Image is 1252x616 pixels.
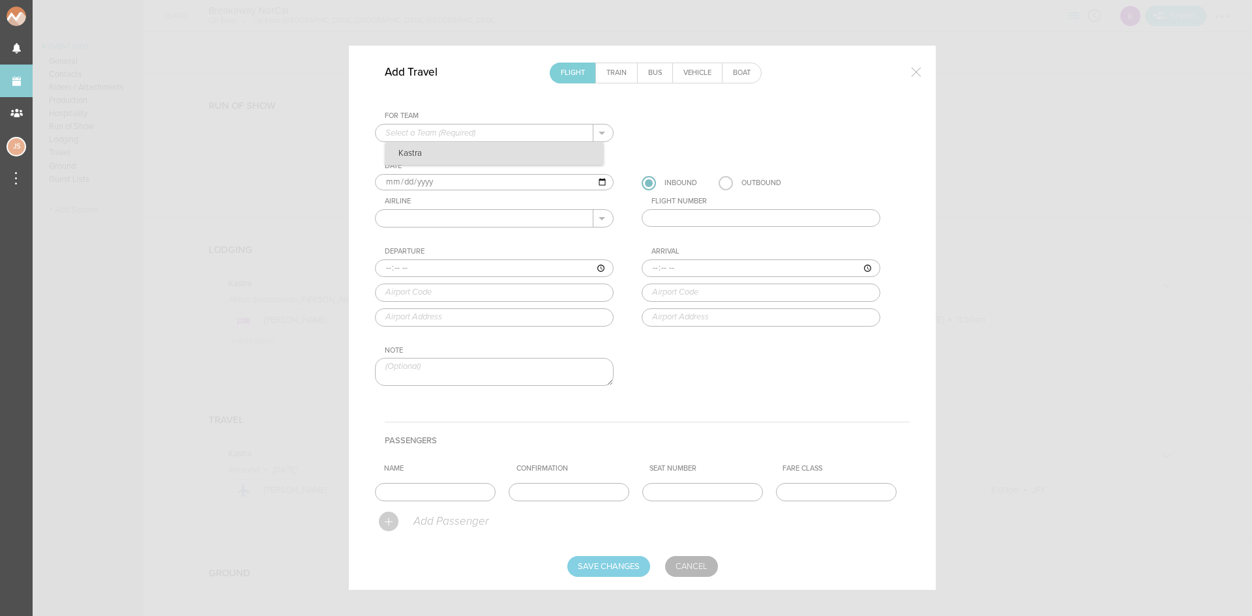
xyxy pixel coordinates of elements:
[651,247,880,256] div: Arrival
[642,308,880,327] input: Airport Address
[375,259,614,278] input: ––:–– ––
[7,137,26,156] div: Jessica Smith
[638,63,672,83] a: Bus
[385,422,910,459] h4: Passengers
[412,515,488,528] p: Add Passenger
[664,176,697,190] div: Inbound
[593,210,613,227] button: .
[777,459,910,478] th: Fare Class
[379,459,511,478] th: Name
[375,284,614,302] input: Airport Code
[385,197,614,206] div: Airline
[642,259,880,278] input: ––:–– ––
[385,162,614,171] div: Date
[644,459,777,478] th: Seat Number
[642,284,880,302] input: Airport Code
[596,63,637,83] a: Train
[385,247,614,256] div: Departure
[723,63,761,83] a: Boat
[593,125,613,141] button: .
[550,63,595,83] a: Flight
[379,517,488,525] a: Add Passenger
[385,346,614,355] div: Note
[741,176,781,190] div: Outbound
[385,143,603,165] p: Kastra
[665,556,718,577] a: Cancel
[376,125,593,141] input: Select a Team (Required)
[567,556,650,577] input: Save Changes
[375,308,614,327] input: Airport Address
[7,7,80,26] img: NOMAD
[511,459,644,478] th: Confirmation
[651,197,880,206] div: Flight Number
[385,111,614,121] div: For Team
[673,63,722,83] a: Vehicle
